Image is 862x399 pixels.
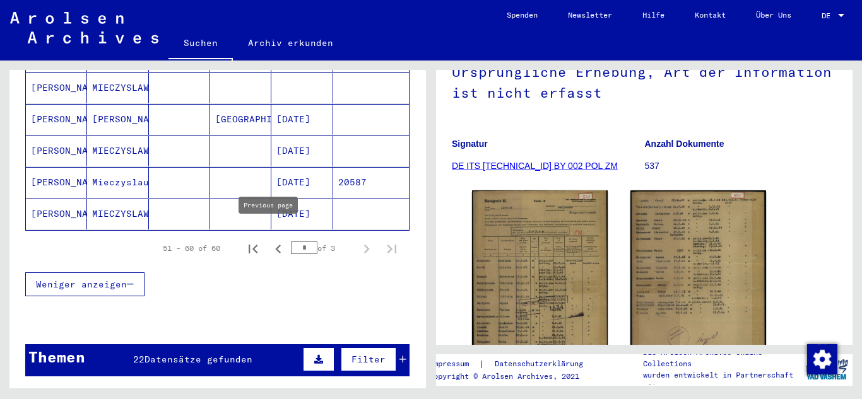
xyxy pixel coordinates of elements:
a: Suchen [168,28,233,61]
mat-cell: Mieczyslaus [87,167,148,198]
mat-cell: [DATE] [271,199,333,229]
button: Next page [354,236,379,261]
div: Themen [28,345,85,368]
mat-cell: [PERSON_NAME] [26,199,87,229]
a: Datenschutzerklärung [485,357,598,371]
img: 002.jpg [630,190,766,378]
button: Filter [341,347,396,371]
img: 001.jpg [472,190,608,378]
p: wurden entwickelt in Partnerschaft mit [643,369,801,392]
div: of 3 [291,242,354,254]
p: 537 [645,159,837,173]
span: Datensätze gefunden [145,354,252,365]
b: Signatur [452,139,488,149]
button: Previous page [266,236,291,261]
button: First page [240,236,266,261]
p: Copyright © Arolsen Archives, 2021 [429,371,598,382]
mat-cell: [DATE] [271,104,333,135]
img: yv_logo.png [803,354,851,385]
p: Die Arolsen Archives Online-Collections [643,347,801,369]
mat-cell: MIECZYSLAW [87,136,148,166]
img: Zustimmung ändern [807,344,837,374]
div: 51 – 60 of 60 [163,243,220,254]
mat-cell: MIECZYSLAW [87,199,148,229]
span: Filter [351,354,386,365]
button: Weniger anzeigen [25,272,145,296]
button: Last page [379,236,404,261]
span: Weniger anzeigen [36,279,127,290]
mat-cell: [PERSON_NAME] [26,72,87,103]
a: Archiv erkunden [233,28,348,58]
b: Anzahl Dokumente [645,139,724,149]
img: Arolsen_neg.svg [10,12,158,43]
mat-cell: [DATE] [271,167,333,198]
mat-cell: [PERSON_NAME] [87,104,148,135]
mat-cell: 20587 [333,167,409,198]
mat-cell: [PERSON_NAME] [26,104,87,135]
mat-cell: MIECZYSLAW [87,72,148,103]
mat-cell: [DATE] [271,136,333,166]
a: Impressum [429,357,479,371]
mat-cell: [GEOGRAPHIC_DATA] [210,104,271,135]
span: DE [822,11,835,20]
div: | [429,357,598,371]
a: DE ITS [TECHNICAL_ID] BY 002 POL ZM [452,161,618,171]
span: 22 [133,354,145,365]
mat-cell: [PERSON_NAME] [26,167,87,198]
mat-cell: [PERSON_NAME] [26,136,87,166]
h1: Ursprüngliche Erhebung, Art der Information ist nicht erfasst [452,43,837,119]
